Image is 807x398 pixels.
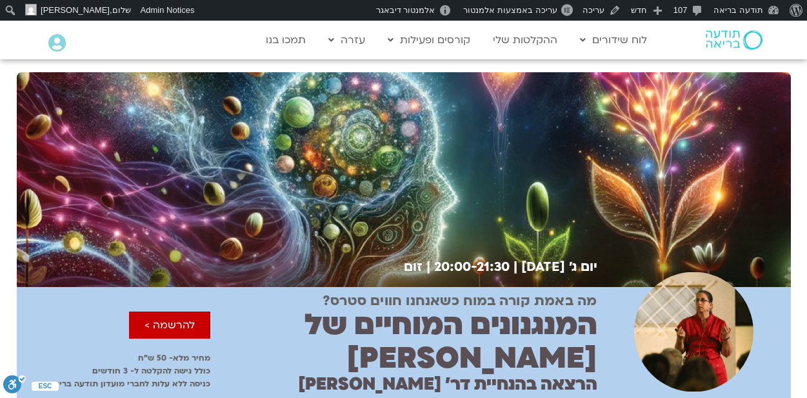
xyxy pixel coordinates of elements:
[298,375,597,394] h2: הרצאה בהנחיית דר׳ [PERSON_NAME]
[210,308,597,375] h2: המנגנונים המוחיים של [PERSON_NAME]
[573,28,653,52] a: לוח שידורים
[381,28,477,52] a: קורסים ופעילות
[129,312,210,339] a: להרשמה >
[394,259,597,274] h2: יום ג׳ [DATE] | 20:00-21:30 | זום
[486,28,564,52] a: ההקלטות שלי
[259,28,312,52] a: תמכו בנו
[41,5,110,15] span: [PERSON_NAME]
[322,28,372,52] a: עזרה
[323,294,597,309] h2: מה באמת קורה במוח כשאנחנו חווים סטרס?
[463,5,557,15] span: עריכה באמצעות אלמנטור
[17,352,210,390] p: מחיר מלא- 50 ש״ח כולל גישה להקלטה ל- 3 חודשים כניסה ללא עלות לחברי מועדון תודעה בריאה
[144,319,195,331] span: להרשמה >
[706,30,762,50] img: תודעה בריאה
